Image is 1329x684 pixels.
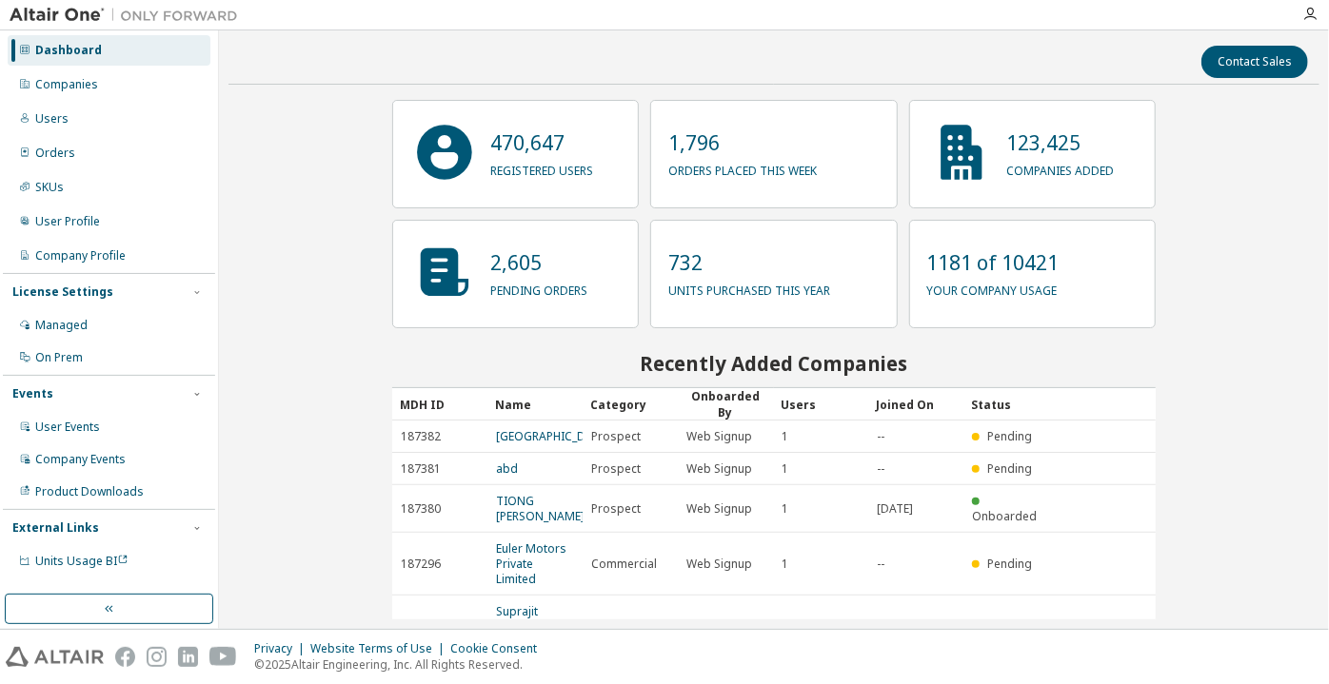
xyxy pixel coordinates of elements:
[35,248,126,264] div: Company Profile
[490,157,593,179] p: registered users
[971,389,1051,420] div: Status
[496,540,566,587] a: Euler Motors Private Limited
[1007,128,1115,157] p: 123,425
[685,388,765,420] div: Onboarded By
[401,461,441,477] span: 187381
[35,146,75,161] div: Orders
[310,641,450,656] div: Website Terms of Use
[686,557,752,572] span: Web Signup
[490,248,587,277] p: 2,605
[927,248,1060,277] p: 1181 of 10421
[988,618,1033,635] span: Pending
[209,647,237,667] img: youtube.svg
[254,641,310,656] div: Privacy
[496,603,559,650] a: Suprajit Automotive Pvt Ltd
[35,484,144,499] div: Product Downloads
[591,429,641,444] span: Prospect
[972,508,1037,524] span: Onboarded
[401,501,441,517] span: 187380
[35,452,126,467] div: Company Events
[877,557,884,572] span: --
[35,77,98,92] div: Companies
[35,350,83,365] div: On Prem
[591,557,657,572] span: Commercial
[450,641,548,656] div: Cookie Consent
[400,389,480,420] div: MDH ID
[12,520,99,536] div: External Links
[686,429,752,444] span: Web Signup
[496,460,518,477] a: abd
[781,389,861,420] div: Users
[35,420,100,435] div: User Events
[877,461,884,477] span: --
[35,111,69,127] div: Users
[782,461,788,477] span: 1
[686,461,752,477] span: Web Signup
[496,493,585,524] a: TIONG [PERSON_NAME]
[35,43,102,58] div: Dashboard
[401,557,441,572] span: 187296
[877,501,913,517] span: [DATE]
[35,553,129,569] span: Units Usage BI
[147,647,167,667] img: instagram.svg
[988,556,1033,572] span: Pending
[988,460,1033,477] span: Pending
[686,501,752,517] span: Web Signup
[392,351,1156,376] h2: Recently Added Companies
[254,656,548,673] p: © 2025 Altair Engineering, Inc. All Rights Reserved.
[590,389,670,420] div: Category
[782,501,788,517] span: 1
[35,180,64,195] div: SKUs
[877,429,884,444] span: --
[490,277,587,299] p: pending orders
[876,389,956,420] div: Joined On
[12,386,53,401] div: Events
[668,128,817,157] p: 1,796
[35,318,88,333] div: Managed
[988,428,1033,444] span: Pending
[495,389,575,420] div: Name
[782,557,788,572] span: 1
[115,647,135,667] img: facebook.svg
[591,461,641,477] span: Prospect
[178,647,198,667] img: linkedin.svg
[591,501,641,517] span: Prospect
[6,647,104,667] img: altair_logo.svg
[668,248,830,277] p: 732
[782,429,788,444] span: 1
[496,428,610,444] a: [GEOGRAPHIC_DATA]
[12,284,113,300] div: License Settings
[10,6,248,25] img: Altair One
[1201,46,1308,78] button: Contact Sales
[1007,157,1115,179] p: companies added
[401,429,441,444] span: 187382
[668,157,817,179] p: orders placed this week
[490,128,593,157] p: 470,647
[668,277,830,299] p: units purchased this year
[927,277,1060,299] p: your company usage
[35,214,100,229] div: User Profile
